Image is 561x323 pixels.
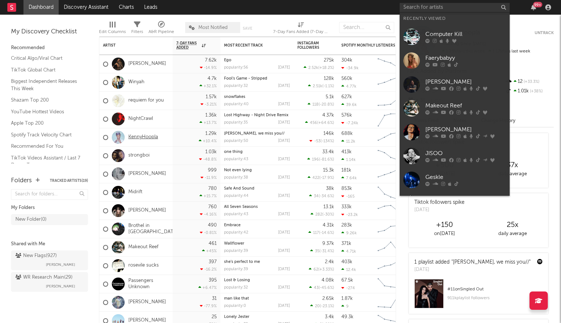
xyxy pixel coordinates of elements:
[341,260,352,264] div: 403k
[341,249,356,254] div: 4.71k
[199,139,217,143] div: +10.4 %
[128,299,166,305] a: [PERSON_NAME]
[11,250,88,270] a: New Flags(927)[PERSON_NAME]
[309,139,334,143] div: ( )
[305,120,334,125] div: ( )
[224,187,290,191] div: Safe And Sound
[341,296,353,301] div: 1.87k
[320,158,333,162] span: -81.6 %
[208,186,217,191] div: 780
[128,263,159,269] a: rosevile sucks
[224,304,246,308] div: popularity: 0
[411,221,478,230] div: +150
[341,131,353,136] div: 688k
[326,95,334,99] div: 5.1k
[224,139,248,143] div: popularity: 50
[224,150,243,154] a: one thing
[341,168,351,173] div: 181k
[374,238,407,257] svg: Chart title
[224,205,290,209] div: All Seven Seasons
[278,194,290,198] div: [DATE]
[209,278,217,283] div: 395
[198,285,217,290] div: +6.47 %
[341,139,355,144] div: 11.2k
[224,315,249,319] a: Lonely Jester
[341,186,352,191] div: 853k
[200,230,217,235] div: -0.81 %
[11,142,81,150] a: Recommended For You
[341,150,352,154] div: 413k
[310,121,317,125] span: 456
[224,95,245,99] a: snowflakes
[224,249,248,253] div: popularity: 39
[208,168,217,173] div: 999
[323,168,334,173] div: 15.3k
[400,73,510,96] a: [PERSON_NAME]
[15,273,73,282] div: WR Research Main ( 29 )
[278,286,290,290] div: [DATE]
[224,231,248,235] div: popularity: 42
[529,89,543,93] span: +38 %
[341,304,349,309] div: 9
[310,249,334,253] div: ( )
[278,231,290,235] div: [DATE]
[11,44,88,52] div: Recommended
[15,215,47,224] div: New Folder ( 0 )
[224,315,290,319] div: Lonely Jester
[128,134,158,140] a: KennyHoopla
[224,66,248,70] div: popularity: 56
[209,260,217,264] div: 397
[128,171,166,177] a: [PERSON_NAME]
[224,260,260,264] a: she's perfect to me
[341,113,352,118] div: 576k
[224,95,290,99] div: snowflakes
[414,266,531,274] div: [DATE]
[199,157,217,162] div: -48.8 %
[425,54,506,63] div: Faerybabyy
[224,43,279,48] div: Most Recent Track
[297,41,323,50] div: Instagram Followers
[414,258,531,266] div: 1 playlist added
[341,157,356,162] div: 1.14k
[11,131,81,139] a: Spotify Track Velocity Chart
[278,102,290,106] div: [DATE]
[273,18,328,40] div: 7-Day Fans Added (7-Day Fans Added)
[447,285,543,294] div: # 11 on Singled Out
[148,18,174,40] div: A&R Pipeline
[341,121,358,125] div: -7.24k
[400,3,510,12] input: Search for artists
[374,55,407,73] svg: Chart title
[341,231,357,235] div: 9.26k
[325,315,334,319] div: 3.4k
[339,22,394,33] input: Search...
[310,304,334,308] div: ( )
[320,249,333,253] span: -31.4 %
[315,304,320,308] span: 20
[208,223,217,228] div: 490
[341,58,352,63] div: 304k
[313,268,318,272] span: 62
[212,296,217,301] div: 31
[224,102,249,106] div: popularity: 40
[522,80,539,84] span: +33.3 %
[318,121,333,125] span: +64.6 %
[478,170,546,179] div: daily average
[374,92,407,110] svg: Chart title
[323,131,334,136] div: 146k
[11,108,81,116] a: YouTube Hottest Videos
[308,66,318,70] span: 2.52k
[478,230,546,238] div: daily average
[319,268,333,272] span: +3.33 %
[202,249,217,253] div: +45 %
[324,58,334,63] div: 275k
[201,102,217,107] div: -3.21 %
[224,168,290,172] div: Not even lying
[533,2,542,7] div: 99 +
[400,168,510,192] a: Geskle
[273,27,328,36] div: 7-Day Fans Added (7-Day Fans Added)
[278,304,290,308] div: [DATE]
[322,241,334,246] div: 9.37k
[11,154,81,169] a: TikTok Videos Assistant / Last 7 Days - Top
[341,66,359,70] div: -34.9k
[309,267,334,272] div: ( )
